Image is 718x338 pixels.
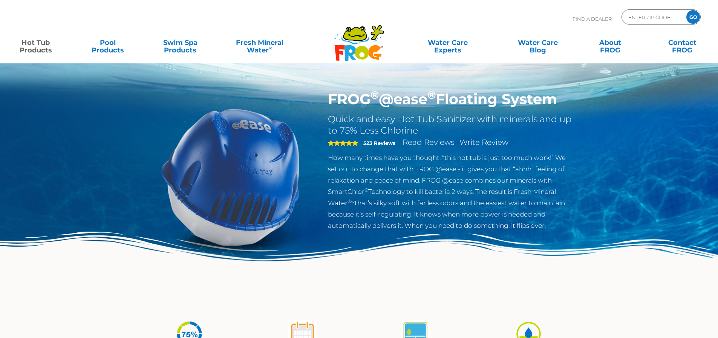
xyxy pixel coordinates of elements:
a: AboutFROG [582,35,638,50]
input: GO [686,10,700,24]
img: Frog Products Logo [330,15,388,61]
a: Water CareBlog [510,35,566,50]
img: hot-tub-product-atease-system.png [144,91,317,263]
strong: 523 Reviews [363,140,395,146]
sup: ® [427,88,436,101]
a: ContactFROG [654,35,710,50]
a: Fresh MineralWater∞ [224,35,295,50]
a: Write Review [459,138,508,147]
a: PoolProducts [80,35,136,50]
h1: FROG @ease Floating System [328,91,574,108]
a: Water CareExperts [402,35,493,50]
sup: ® [364,187,368,193]
a: Read Reviews [403,138,455,147]
a: Swim SpaProducts [152,35,208,50]
sup: ® [370,88,379,101]
span: 5 [328,140,358,146]
span: | [456,139,458,146]
sup: ∞ [269,45,273,51]
h2: Quick and easy Hot Tub Sanitizer with minerals and up to 75% Less Chlorine [328,114,574,136]
sup: ®∞ [348,198,355,204]
a: Hot TubProducts [8,35,64,50]
p: How many times have you thought, “this hot tub is just too much work!” We set out to change that ... [328,152,574,231]
p: Find A Dealer [573,9,612,28]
